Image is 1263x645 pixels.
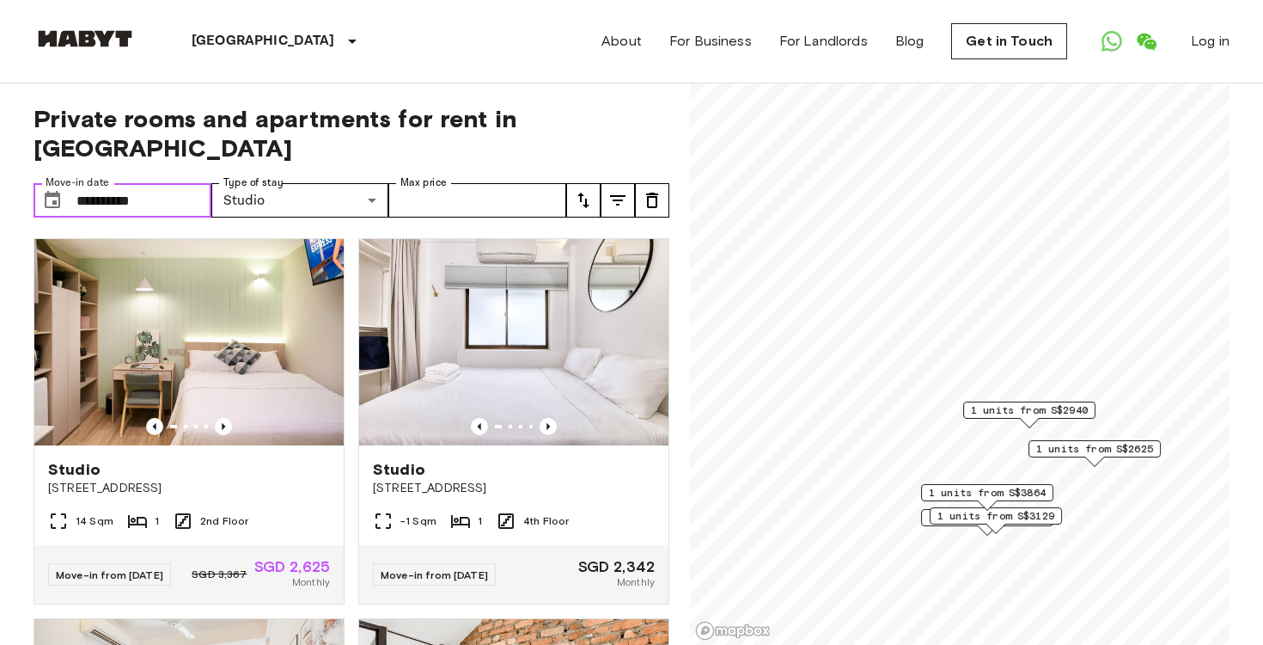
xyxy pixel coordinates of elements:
a: Blog [895,31,924,52]
label: Move-in date [46,175,109,190]
span: Monthly [617,574,655,590]
label: Max price [400,175,447,190]
a: Marketing picture of unit SG-01-111-001-001Previous imagePrevious imageStudio[STREET_ADDRESS]14 S... [34,238,345,605]
span: 1 units from S$2625 [1036,441,1153,457]
span: 1 units from S$3864 [929,485,1046,501]
button: Previous image [540,418,557,435]
button: Previous image [215,418,232,435]
span: 1 units from S$2940 [971,402,1088,418]
span: Move-in from [DATE] [381,568,488,581]
a: About [601,31,642,52]
span: Studio [48,459,101,480]
img: Habyt [34,30,137,47]
span: 14 Sqm [76,513,113,529]
div: Map marker [963,402,1095,428]
button: tune [566,183,601,218]
span: [STREET_ADDRESS] [48,480,330,497]
span: [STREET_ADDRESS] [373,480,655,497]
button: tune [601,183,635,218]
button: tune [635,183,669,218]
span: SGD 2,342 [578,559,655,574]
span: -1 Sqm [400,513,436,529]
label: Type of stay [223,175,284,190]
span: 1 [155,513,159,529]
a: For Business [669,31,752,52]
button: Previous image [146,418,163,435]
span: 1 units from S$3129 [937,508,1054,524]
button: Choose date, selected date is 15 Nov 2025 [35,183,70,218]
div: Map marker [930,507,1062,534]
a: Open WhatsApp [1095,24,1129,58]
span: SGD 3,367 [192,567,247,582]
span: Monthly [292,574,330,590]
a: Mapbox logo [695,621,771,641]
a: For Landlords [779,31,868,52]
span: 1 [478,513,482,529]
p: [GEOGRAPHIC_DATA] [192,31,335,52]
a: Get in Touch [951,23,1067,59]
span: Studio [373,459,425,480]
div: Map marker [1028,440,1161,467]
a: Marketing picture of unit SG-01-059-004-01Previous imagePrevious imageStudio[STREET_ADDRESS]-1 Sq... [358,238,669,605]
span: Private rooms and apartments for rent in [GEOGRAPHIC_DATA] [34,104,669,163]
button: Previous image [471,418,488,435]
img: Marketing picture of unit SG-01-059-004-01 [359,239,668,445]
div: Map marker [921,484,1053,511]
span: 4th Floor [523,513,569,529]
div: Studio [211,183,389,218]
img: Marketing picture of unit SG-01-111-001-001 [34,239,344,445]
div: Map marker [921,509,1053,536]
span: SGD 2,625 [254,559,330,574]
span: 1 units from S$2342 [929,510,1046,525]
a: Log in [1191,31,1229,52]
a: Open WeChat [1129,24,1163,58]
span: 2nd Floor [200,513,248,529]
span: Move-in from [DATE] [56,568,163,581]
